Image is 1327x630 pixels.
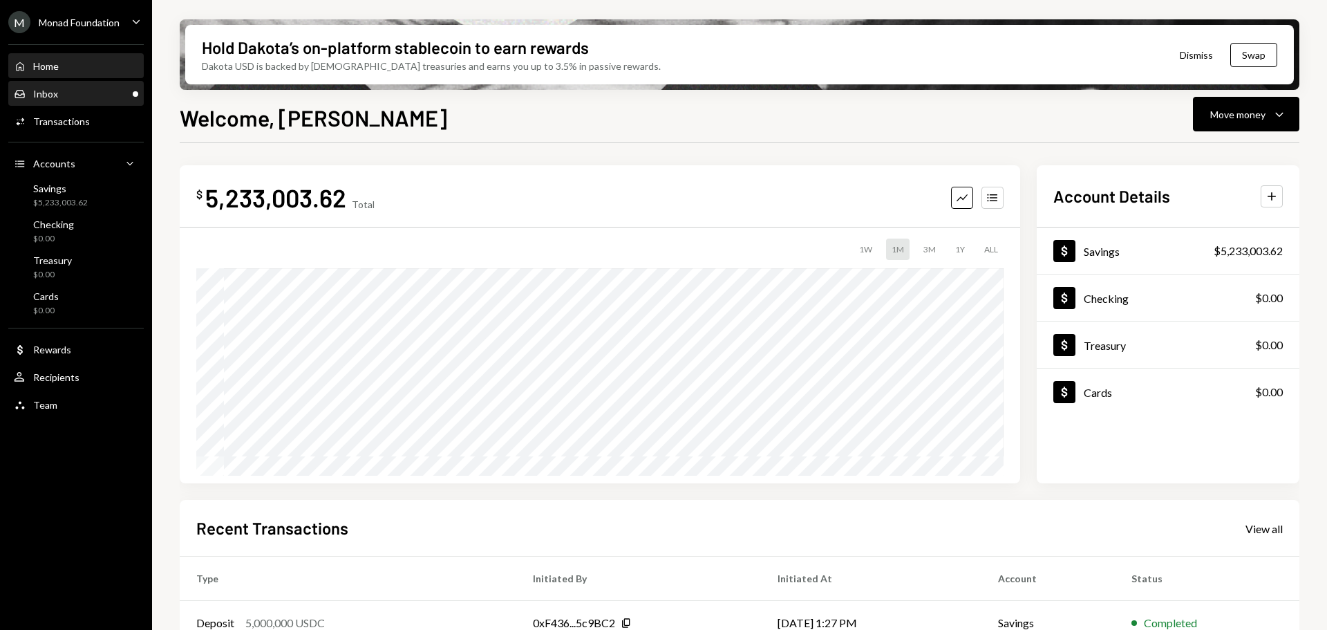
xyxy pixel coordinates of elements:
div: $5,233,003.62 [1214,243,1283,259]
a: Team [8,392,144,417]
div: Cards [33,290,59,302]
div: Monad Foundation [39,17,120,28]
div: 1Y [950,239,970,260]
div: Savings [33,183,88,194]
a: Transactions [8,109,144,133]
div: 5,233,003.62 [205,182,346,213]
div: Rewards [33,344,71,355]
a: Rewards [8,337,144,362]
th: Status [1115,557,1299,601]
div: 1M [886,239,910,260]
th: Type [180,557,516,601]
a: Treasury$0.00 [1037,322,1299,368]
a: Cards$0.00 [1037,369,1299,415]
div: M [8,11,30,33]
a: Savings$5,233,003.62 [1037,228,1299,274]
div: Treasury [1084,339,1126,352]
a: Treasury$0.00 [8,250,144,284]
div: View all [1245,522,1283,536]
a: Cards$0.00 [8,286,144,319]
a: Home [8,53,144,78]
a: View all [1245,521,1283,536]
div: $0.00 [33,305,59,317]
button: Swap [1230,43,1277,67]
div: Checking [1084,292,1129,305]
div: Treasury [33,254,72,266]
button: Move money [1193,97,1299,131]
div: Inbox [33,88,58,100]
div: Transactions [33,115,90,127]
a: Checking$0.00 [1037,275,1299,321]
div: Dakota USD is backed by [DEMOGRAPHIC_DATA] treasuries and earns you up to 3.5% in passive rewards. [202,59,661,73]
div: $0.00 [1255,290,1283,306]
div: $0.00 [1255,337,1283,353]
button: Dismiss [1163,39,1230,71]
h1: Welcome, [PERSON_NAME] [180,104,447,131]
div: Recipients [33,371,79,383]
div: $0.00 [1255,384,1283,400]
h2: Recent Transactions [196,517,348,539]
div: ALL [979,239,1004,260]
a: Accounts [8,151,144,176]
a: Savings$5,233,003.62 [8,178,144,212]
a: Inbox [8,81,144,106]
div: $0.00 [33,233,74,245]
div: $5,233,003.62 [33,197,88,209]
h2: Account Details [1053,185,1170,207]
div: $0.00 [33,269,72,281]
th: Initiated At [761,557,981,601]
th: Initiated By [516,557,761,601]
div: 1W [854,239,878,260]
div: Savings [1084,245,1120,258]
a: Checking$0.00 [8,214,144,248]
a: Recipients [8,364,144,389]
div: Home [33,60,59,72]
th: Account [981,557,1115,601]
div: Cards [1084,386,1112,399]
div: Accounts [33,158,75,169]
div: Checking [33,219,74,230]
div: Total [352,198,375,210]
div: 3M [918,239,941,260]
div: Hold Dakota’s on-platform stablecoin to earn rewards [202,36,589,59]
div: Team [33,399,57,411]
div: Move money [1210,107,1265,122]
div: $ [196,187,203,201]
